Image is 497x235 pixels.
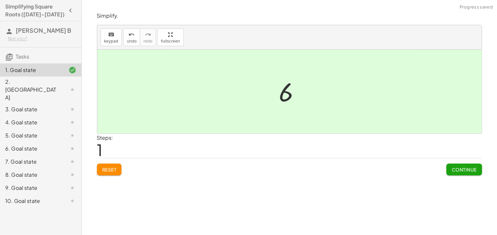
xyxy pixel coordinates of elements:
[5,197,58,205] div: 10. Goal state
[68,86,76,94] i: Task not started.
[447,164,482,175] button: Continue
[5,66,58,74] div: 1. Goal state
[104,39,119,44] span: keypad
[108,31,114,39] i: keyboard
[5,171,58,179] div: 8. Goal state
[68,66,76,74] i: Task finished and correct.
[102,167,117,172] span: Reset
[68,158,76,166] i: Task not started.
[68,197,76,205] i: Task not started.
[97,140,103,160] span: 1
[143,39,152,44] span: redo
[68,184,76,192] i: Task not started.
[5,105,58,113] div: 3. Goal state
[101,28,122,46] button: keyboardkeypad
[145,31,151,39] i: redo
[5,3,65,18] h4: Simplifying Square Roots ([DATE]-[DATE])
[97,12,482,20] p: Simplify.
[68,118,76,126] i: Task not started.
[16,27,71,34] span: [PERSON_NAME] B
[460,4,493,10] span: Progress saved
[68,171,76,179] i: Task not started.
[127,39,137,44] span: undo
[5,184,58,192] div: 9. Goal state
[68,145,76,153] i: Task not started.
[452,167,477,172] span: Continue
[97,164,122,175] button: Reset
[123,28,140,46] button: undoundo
[68,105,76,113] i: Task not started.
[5,132,58,139] div: 5. Goal state
[5,118,58,126] div: 4. Goal state
[97,134,113,141] label: Steps:
[157,28,183,46] button: fullscreen
[16,53,29,60] span: Tasks
[161,39,180,44] span: fullscreen
[140,28,156,46] button: redoredo
[129,31,135,39] i: undo
[5,78,58,101] div: 2. [GEOGRAPHIC_DATA]
[5,145,58,153] div: 6. Goal state
[8,35,76,42] div: Not you?
[68,132,76,139] i: Task not started.
[5,158,58,166] div: 7. Goal state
